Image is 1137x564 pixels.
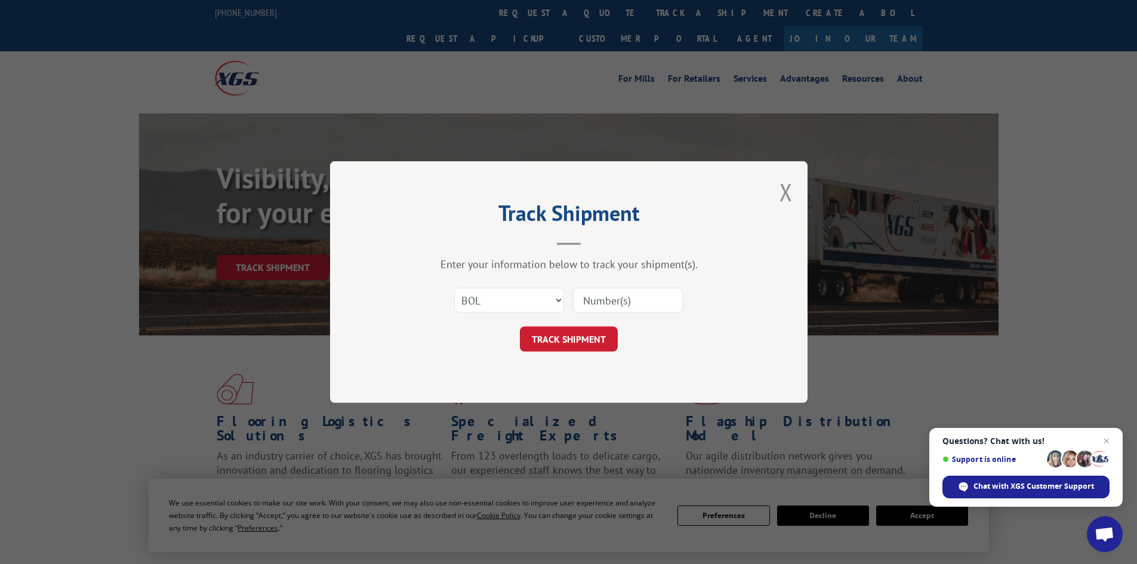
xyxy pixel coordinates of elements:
[390,257,748,271] div: Enter your information below to track your shipment(s).
[779,176,793,208] button: Close modal
[942,476,1110,498] div: Chat with XGS Customer Support
[973,481,1094,492] span: Chat with XGS Customer Support
[390,205,748,227] h2: Track Shipment
[942,436,1110,446] span: Questions? Chat with us!
[942,455,1043,464] span: Support is online
[1099,434,1114,448] span: Close chat
[520,326,618,352] button: TRACK SHIPMENT
[1087,516,1123,552] div: Open chat
[573,288,683,313] input: Number(s)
